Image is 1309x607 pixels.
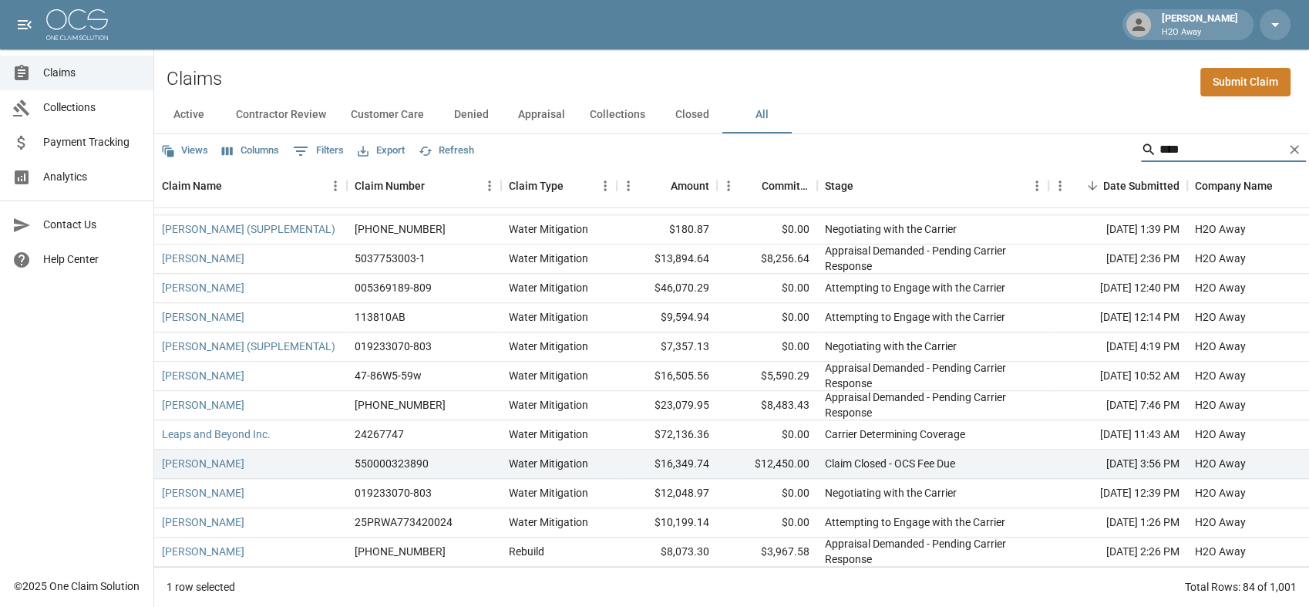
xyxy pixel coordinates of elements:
[825,164,853,207] div: Stage
[436,96,506,133] button: Denied
[1195,368,1246,383] div: H2O Away
[617,215,717,244] div: $180.87
[1195,456,1246,471] div: H2O Away
[355,544,446,559] div: 01-008-934887
[1048,362,1187,391] div: [DATE] 10:52 AM
[1195,164,1273,207] div: Company Name
[509,544,544,559] div: Rebuild
[1195,514,1246,530] div: H2O Away
[1195,339,1246,354] div: H2O Away
[355,485,432,501] div: 019233070-803
[1283,138,1306,161] button: Clear
[162,221,335,237] a: [PERSON_NAME] (SUPPLEMENTAL)
[717,174,740,197] button: Menu
[355,251,426,266] div: 5037753003-1
[1141,137,1306,165] div: Search
[509,339,588,354] div: Water Mitigation
[1048,420,1187,450] div: [DATE] 11:43 AM
[617,174,640,197] button: Menu
[1048,244,1187,274] div: [DATE] 2:36 PM
[717,215,817,244] div: $0.00
[43,65,141,81] span: Claims
[167,579,235,595] div: 1 row selected
[1195,280,1246,295] div: H2O Away
[717,164,817,207] div: Committed Amount
[162,280,244,295] a: [PERSON_NAME]
[218,139,283,163] button: Select columns
[617,244,717,274] div: $13,894.64
[354,139,409,163] button: Export
[478,174,501,197] button: Menu
[825,309,1005,325] div: Attempting to Engage with the Carrier
[671,164,709,207] div: Amount
[717,508,817,538] div: $0.00
[1048,174,1072,197] button: Menu
[224,96,338,133] button: Contractor Review
[415,139,478,163] button: Refresh
[157,139,212,163] button: Views
[509,514,588,530] div: Water Mitigation
[1103,164,1179,207] div: Date Submitted
[577,96,658,133] button: Collections
[594,174,617,197] button: Menu
[617,538,717,567] div: $8,073.30
[853,175,875,197] button: Sort
[1195,221,1246,237] div: H2O Away
[355,309,405,325] div: 113810AB
[617,479,717,508] div: $12,048.97
[222,175,244,197] button: Sort
[162,485,244,501] a: [PERSON_NAME]
[43,251,141,268] span: Help Center
[1048,391,1187,420] div: [DATE] 7:46 PM
[355,339,432,354] div: 019233070-803
[355,427,404,442] div: 24267747
[46,9,108,40] img: ocs-logo-white-transparent.png
[1273,175,1294,197] button: Sort
[825,389,1041,420] div: Appraisal Demanded - Pending Carrier Response
[717,391,817,420] div: $8,483.43
[162,456,244,471] a: [PERSON_NAME]
[817,164,1048,207] div: Stage
[162,514,244,530] a: [PERSON_NAME]
[649,175,671,197] button: Sort
[324,174,347,197] button: Menu
[509,456,588,471] div: Water Mitigation
[717,450,817,479] div: $12,450.00
[154,96,1309,133] div: dynamic tabs
[825,514,1005,530] div: Attempting to Engage with the Carrier
[617,362,717,391] div: $16,505.56
[717,538,817,567] div: $3,967.58
[1200,68,1290,96] a: Submit Claim
[825,456,955,471] div: Claim Closed - OCS Fee Due
[717,303,817,332] div: $0.00
[43,99,141,116] span: Collections
[825,221,957,237] div: Negotiating with the Carrier
[1195,309,1246,325] div: H2O Away
[617,508,717,538] div: $10,199.14
[825,485,957,501] div: Negotiating with the Carrier
[1185,579,1297,595] div: Total Rows: 84 of 1,001
[1025,174,1048,197] button: Menu
[564,175,585,197] button: Sort
[289,139,348,164] button: Show filters
[1048,274,1187,303] div: [DATE] 12:40 PM
[1195,485,1246,501] div: H2O Away
[727,96,796,133] button: All
[825,536,1041,567] div: Appraisal Demanded - Pending Carrier Response
[1048,332,1187,362] div: [DATE] 4:19 PM
[43,134,141,150] span: Payment Tracking
[501,164,617,207] div: Claim Type
[162,544,244,559] a: [PERSON_NAME]
[509,280,588,295] div: Water Mitigation
[509,397,588,413] div: Water Mitigation
[717,362,817,391] div: $5,590.29
[1048,479,1187,508] div: [DATE] 12:39 PM
[617,164,717,207] div: Amount
[762,164,809,207] div: Committed Amount
[506,96,577,133] button: Appraisal
[617,303,717,332] div: $9,594.94
[167,68,222,90] h2: Claims
[355,397,446,413] div: 01-008-893368
[1195,544,1246,559] div: H2O Away
[355,514,453,530] div: 25PRWA773420024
